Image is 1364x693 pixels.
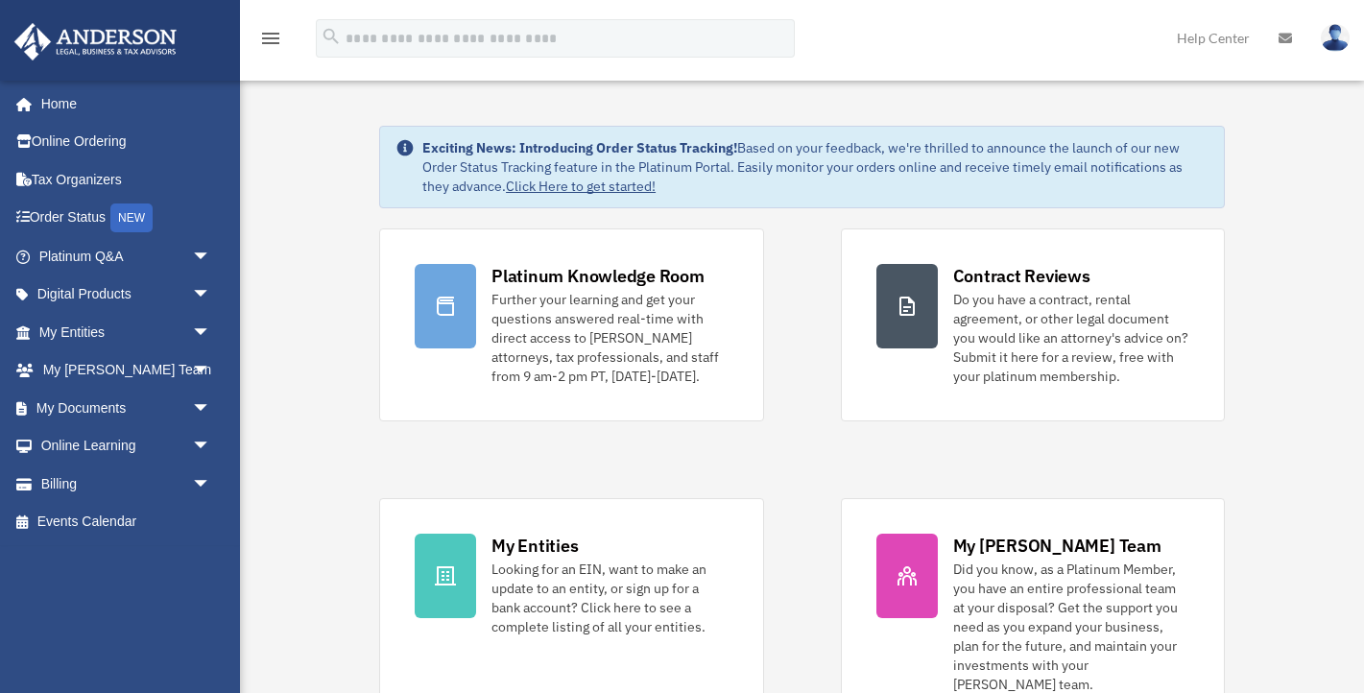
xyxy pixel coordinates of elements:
[953,264,1090,288] div: Contract Reviews
[192,275,230,315] span: arrow_drop_down
[491,290,728,386] div: Further your learning and get your questions answered real-time with direct access to [PERSON_NAM...
[13,427,240,466] a: Online Learningarrow_drop_down
[13,503,240,541] a: Events Calendar
[1321,24,1350,52] img: User Pic
[13,199,240,238] a: Order StatusNEW
[192,465,230,504] span: arrow_drop_down
[192,237,230,276] span: arrow_drop_down
[13,237,240,275] a: Platinum Q&Aarrow_drop_down
[13,160,240,199] a: Tax Organizers
[491,264,705,288] div: Platinum Knowledge Room
[259,27,282,50] i: menu
[192,313,230,352] span: arrow_drop_down
[13,351,240,390] a: My [PERSON_NAME] Teamarrow_drop_down
[13,313,240,351] a: My Entitiesarrow_drop_down
[192,427,230,466] span: arrow_drop_down
[13,389,240,427] a: My Documentsarrow_drop_down
[13,84,230,123] a: Home
[422,139,737,156] strong: Exciting News: Introducing Order Status Tracking!
[422,138,1208,196] div: Based on your feedback, we're thrilled to announce the launch of our new Order Status Tracking fe...
[13,123,240,161] a: Online Ordering
[13,275,240,314] a: Digital Productsarrow_drop_down
[13,465,240,503] a: Billingarrow_drop_down
[841,228,1225,421] a: Contract Reviews Do you have a contract, rental agreement, or other legal document you would like...
[110,203,153,232] div: NEW
[491,534,578,558] div: My Entities
[9,23,182,60] img: Anderson Advisors Platinum Portal
[192,351,230,391] span: arrow_drop_down
[379,228,763,421] a: Platinum Knowledge Room Further your learning and get your questions answered real-time with dire...
[506,178,656,195] a: Click Here to get started!
[953,290,1189,386] div: Do you have a contract, rental agreement, or other legal document you would like an attorney's ad...
[259,34,282,50] a: menu
[321,26,342,47] i: search
[953,534,1161,558] div: My [PERSON_NAME] Team
[192,389,230,428] span: arrow_drop_down
[491,560,728,636] div: Looking for an EIN, want to make an update to an entity, or sign up for a bank account? Click her...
